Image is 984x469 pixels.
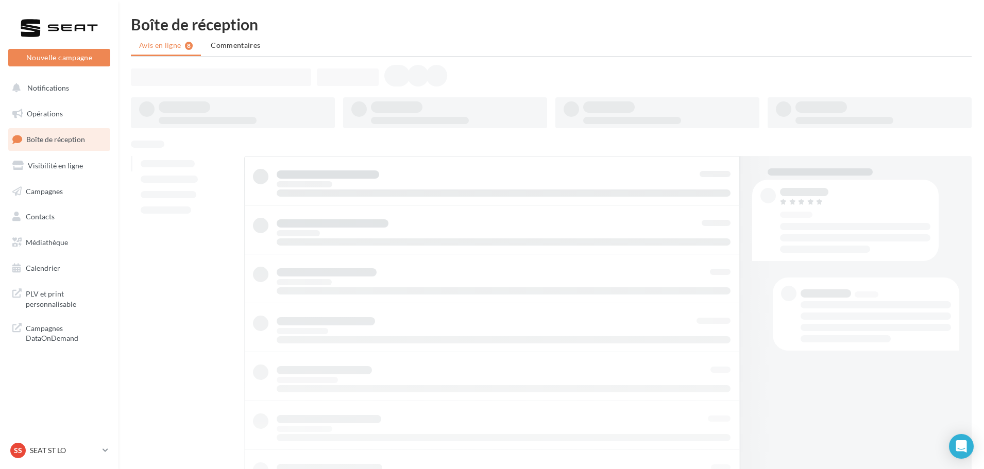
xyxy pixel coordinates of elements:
a: Campagnes DataOnDemand [6,317,112,348]
button: Nouvelle campagne [8,49,110,66]
span: Visibilité en ligne [28,161,83,170]
button: Notifications [6,77,108,99]
span: Calendrier [26,264,60,272]
a: Boîte de réception [6,128,112,150]
span: Notifications [27,83,69,92]
span: Campagnes [26,186,63,195]
span: SS [14,445,22,456]
span: Boîte de réception [26,135,85,144]
span: Médiathèque [26,238,68,247]
div: Boîte de réception [131,16,972,32]
div: Open Intercom Messenger [949,434,974,459]
a: Campagnes [6,181,112,202]
span: Contacts [26,212,55,221]
span: Campagnes DataOnDemand [26,321,106,343]
span: Opérations [27,109,63,118]
a: Calendrier [6,257,112,279]
a: SS SEAT ST LO [8,441,110,460]
a: Médiathèque [6,232,112,253]
span: Commentaires [211,41,260,49]
a: Opérations [6,103,112,125]
a: Visibilité en ligne [6,155,112,177]
a: PLV et print personnalisable [6,283,112,313]
p: SEAT ST LO [30,445,98,456]
span: PLV et print personnalisable [26,287,106,309]
a: Contacts [6,206,112,228]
